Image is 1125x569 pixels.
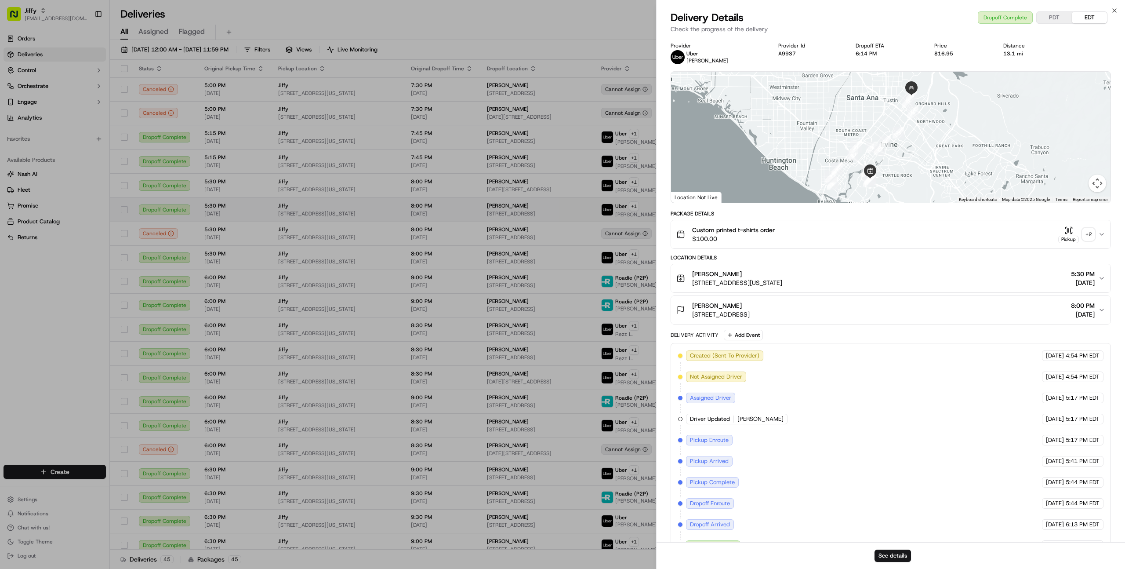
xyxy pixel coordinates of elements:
span: [DATE] [1046,521,1064,529]
span: [PERSON_NAME] [692,301,742,310]
span: Dropoff Arrived [690,521,730,529]
button: Map camera controls [1089,175,1106,192]
span: • [73,136,76,143]
span: [PERSON_NAME] [737,415,784,423]
span: [DATE] [1046,542,1064,550]
a: Open this area in Google Maps (opens a new window) [673,191,702,203]
div: Provider [671,42,764,49]
button: See all [136,113,160,123]
span: Dropoff Enroute [690,500,730,507]
span: [DATE] [1071,310,1095,319]
button: Custom printed t-shirts order$100.00Pickup+2 [671,220,1110,248]
div: 13 [874,143,885,155]
div: Location Not Live [671,192,722,203]
span: Map data ©2025 Google [1002,197,1050,202]
span: 8:00 PM [1071,301,1095,310]
div: 3 [825,171,837,182]
span: [STREET_ADDRESS] [692,310,750,319]
div: $16.95 [934,50,989,57]
span: 6:13 PM EDT [1066,521,1100,529]
img: 2790269178180_0ac78f153ef27d6c0503_72.jpg [18,84,34,100]
span: 5:17 PM EDT [1066,415,1100,423]
span: 5:41 PM EDT [1066,457,1100,465]
button: PDT [1037,12,1072,23]
span: Created (Sent To Provider) [690,352,759,360]
span: • [73,160,76,167]
span: [DATE] [1046,373,1064,381]
div: Price [934,42,989,49]
span: Delivery Details [671,11,744,25]
button: Pickup [1058,226,1079,243]
div: 18 [906,90,917,101]
span: Pickup Enroute [690,436,729,444]
div: Start new chat [40,84,144,93]
div: Past conversations [9,114,59,121]
a: Powered byPylon [62,218,106,225]
span: 5:44 PM EDT [1066,500,1100,507]
img: 1736555255976-a54dd68f-1ca7-489b-9aae-adbdc363a1c4 [18,137,25,144]
div: Distance [1003,42,1061,49]
span: 6:15 PM EDT [1066,542,1100,550]
span: $100.00 [692,234,775,243]
span: Knowledge Base [18,197,67,205]
div: 13.1 mi [1003,50,1061,57]
div: 12 [866,142,878,153]
button: Keyboard shortcuts [959,197,997,203]
span: 5:30 PM [1071,270,1095,278]
span: API Documentation [83,197,141,205]
span: 5:17 PM EDT [1066,394,1100,402]
span: 5:44 PM EDT [1066,478,1100,486]
span: [DATE] [78,136,96,143]
span: [DATE] [1046,394,1064,402]
div: 15 [893,127,904,139]
img: Farooq Akhtar [9,128,23,142]
span: [PERSON_NAME] [27,160,71,167]
div: 17 [902,95,914,107]
div: Delivery Activity [671,332,719,339]
span: [DATE] [78,160,96,167]
div: Dropoff ETA [856,42,920,49]
span: 4:54 PM EDT [1066,373,1100,381]
p: Check the progress of the delivery [671,25,1111,33]
span: Dropoff Complete [690,542,736,550]
a: Report a map error [1073,197,1108,202]
div: 6:14 PM [856,50,920,57]
span: [PERSON_NAME] [686,57,728,64]
span: [DATE] [1046,415,1064,423]
span: Custom printed t-shirts order [692,226,775,234]
div: 4 [831,163,843,175]
button: [PERSON_NAME][STREET_ADDRESS][US_STATE]5:30 PM[DATE] [671,264,1110,292]
div: Pickup [1058,236,1079,243]
span: Pylon [87,218,106,225]
span: [DATE] [1046,352,1064,360]
span: [STREET_ADDRESS][US_STATE] [692,278,782,287]
div: 16 [907,106,918,118]
button: Start new chat [149,87,160,97]
span: Not Assigned Driver [690,373,742,381]
span: [DATE] [1046,500,1064,507]
button: [PERSON_NAME][STREET_ADDRESS]8:00 PM[DATE] [671,296,1110,324]
a: 📗Knowledge Base [5,193,71,209]
span: [DATE] [1046,457,1064,465]
span: [PERSON_NAME] [692,270,742,278]
span: 5:17 PM EDT [1066,436,1100,444]
span: Pickup Complete [690,478,735,486]
p: Welcome 👋 [9,35,160,49]
div: 5 [847,150,858,161]
span: Pickup Arrived [690,457,729,465]
img: 1736555255976-a54dd68f-1ca7-489b-9aae-adbdc363a1c4 [18,160,25,168]
div: 2 [827,177,838,189]
button: See details [875,550,911,562]
div: 10 [861,165,872,177]
span: [DATE] [1046,436,1064,444]
div: 11 [850,141,862,153]
input: Got a question? Start typing here... [23,57,158,66]
div: 9 [864,173,876,185]
button: Pickup+2 [1058,226,1095,243]
span: Assigned Driver [690,394,731,402]
div: 💻 [74,197,81,204]
span: [DATE] [1046,478,1064,486]
button: EDT [1072,12,1107,23]
a: Terms (opens in new tab) [1055,197,1067,202]
div: + 2 [1082,228,1095,241]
